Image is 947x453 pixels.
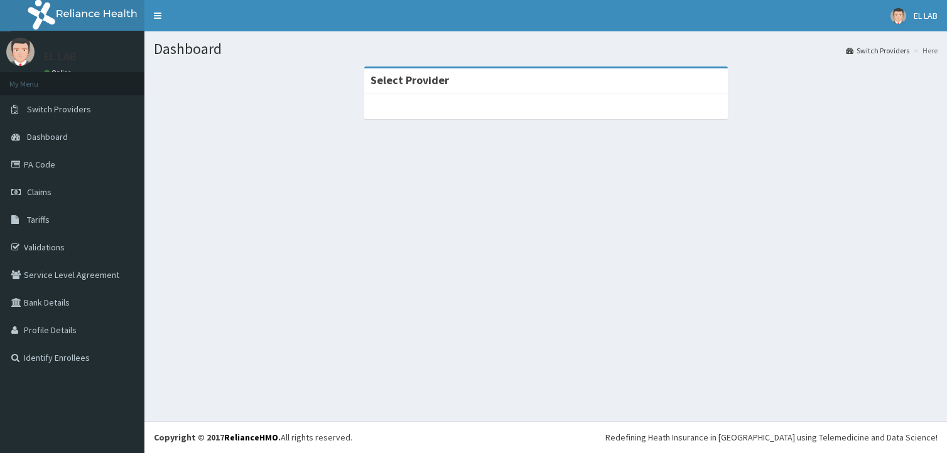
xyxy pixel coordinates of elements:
[44,68,74,77] a: Online
[27,131,68,142] span: Dashboard
[27,214,50,225] span: Tariffs
[27,104,91,115] span: Switch Providers
[224,432,278,443] a: RelianceHMO
[846,45,909,56] a: Switch Providers
[154,432,281,443] strong: Copyright © 2017 .
[911,45,938,56] li: Here
[27,186,51,198] span: Claims
[44,51,77,62] p: EL LAB
[144,421,947,453] footer: All rights reserved.
[154,41,938,57] h1: Dashboard
[914,10,938,21] span: EL LAB
[6,38,35,66] img: User Image
[371,73,449,87] strong: Select Provider
[605,431,938,444] div: Redefining Heath Insurance in [GEOGRAPHIC_DATA] using Telemedicine and Data Science!
[890,8,906,24] img: User Image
